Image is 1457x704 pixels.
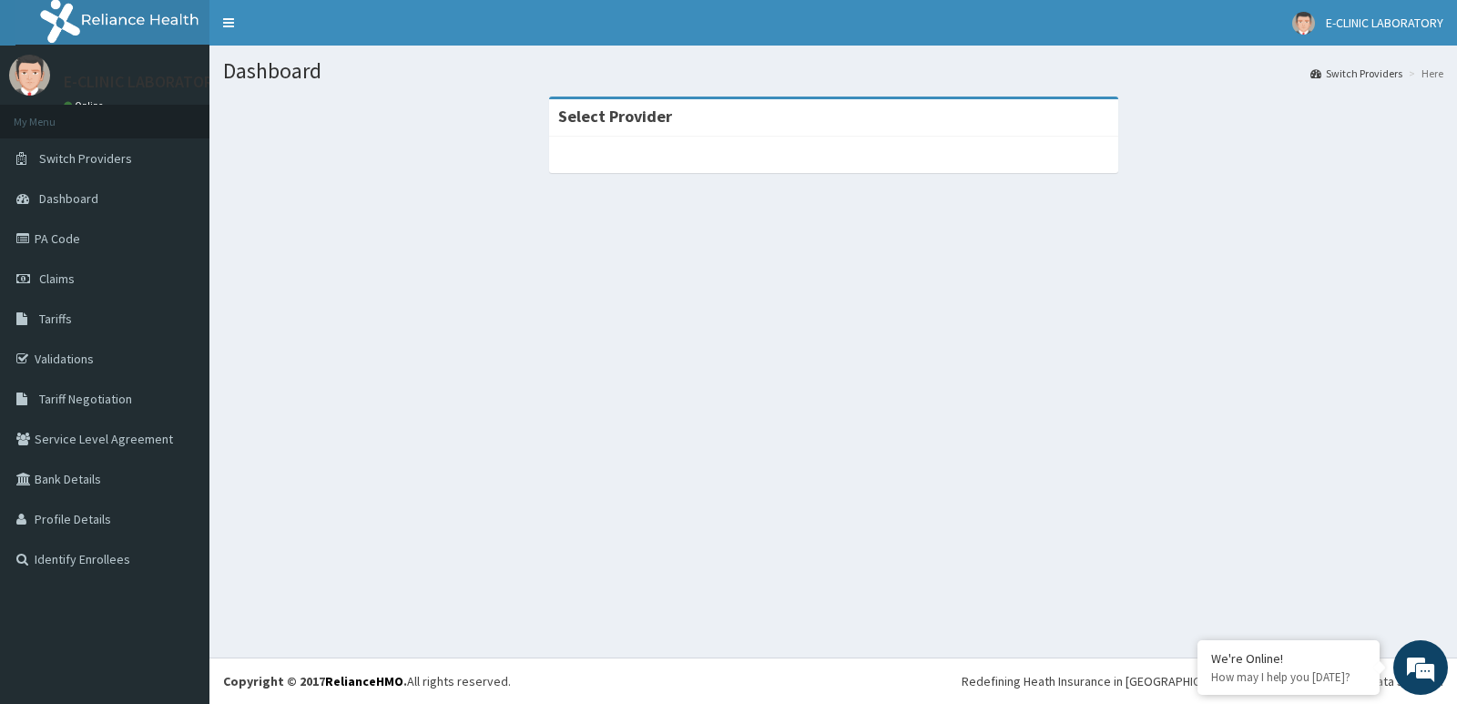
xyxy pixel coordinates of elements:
[1211,650,1366,667] div: We're Online!
[223,59,1443,83] h1: Dashboard
[64,99,107,112] a: Online
[39,391,132,407] span: Tariff Negotiation
[64,74,221,90] p: E-CLINIC LABORATORY
[209,658,1457,704] footer: All rights reserved.
[325,673,403,689] a: RelianceHMO
[962,672,1443,690] div: Redefining Heath Insurance in [GEOGRAPHIC_DATA] using Telemedicine and Data Science!
[223,673,407,689] strong: Copyright © 2017 .
[39,270,75,287] span: Claims
[39,190,98,207] span: Dashboard
[9,55,50,96] img: User Image
[1292,12,1315,35] img: User Image
[1310,66,1402,81] a: Switch Providers
[39,311,72,327] span: Tariffs
[1211,669,1366,685] p: How may I help you today?
[558,106,672,127] strong: Select Provider
[1326,15,1443,31] span: E-CLINIC LABORATORY
[1404,66,1443,81] li: Here
[39,150,132,167] span: Switch Providers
